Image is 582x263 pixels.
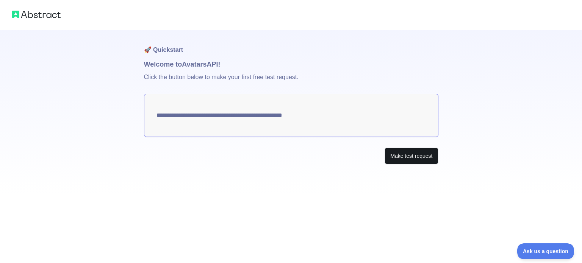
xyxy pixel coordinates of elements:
[517,243,574,259] iframe: Toggle Customer Support
[144,30,438,59] h1: 🚀 Quickstart
[144,70,438,94] p: Click the button below to make your first free test request.
[385,148,438,165] button: Make test request
[144,59,438,70] h1: Welcome to Avatars API!
[12,9,61,20] img: Abstract logo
